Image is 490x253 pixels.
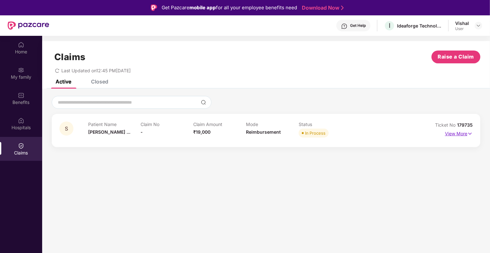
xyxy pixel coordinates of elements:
div: Ideaforge Technology Ltd [397,23,442,29]
img: svg+xml;base64,PHN2ZyBpZD0iQmVuZWZpdHMiIHhtbG5zPSJodHRwOi8vd3d3LnczLm9yZy8yMDAwL3N2ZyIgd2lkdGg9Ij... [18,92,24,99]
span: - [141,129,143,135]
p: Patient Name [88,122,141,127]
p: View More [445,129,473,137]
img: svg+xml;base64,PHN2ZyBpZD0iRHJvcGRvd24tMzJ4MzIiIHhtbG5zPSJodHRwOi8vd3d3LnczLm9yZy8yMDAwL3N2ZyIgd2... [476,23,481,28]
img: svg+xml;base64,PHN2ZyBpZD0iSG9tZSIgeG1sbnM9Imh0dHA6Ly93d3cudzMub3JnLzIwMDAvc3ZnIiB3aWR0aD0iMjAiIG... [18,42,24,48]
div: Active [56,78,71,85]
span: Last Updated on 12:45 PM[DATE] [61,68,131,73]
img: Stroke [341,4,344,11]
span: Ticket No [435,122,457,128]
p: Claim Amount [193,122,246,127]
button: Raise a Claim [432,51,480,63]
img: New Pazcare Logo [8,21,49,30]
img: svg+xml;base64,PHN2ZyBpZD0iSGVscC0zMngzMiIgeG1sbnM9Imh0dHA6Ly93d3cudzMub3JnLzIwMDAvc3ZnIiB3aWR0aD... [341,23,348,29]
div: Get Pazcare for all your employee benefits need [162,4,297,12]
p: Status [299,122,351,127]
span: 179735 [457,122,473,128]
p: Mode [246,122,299,127]
div: Get Help [350,23,366,28]
img: Logo [151,4,157,11]
img: svg+xml;base64,PHN2ZyBpZD0iSG9zcGl0YWxzIiB4bWxucz0iaHR0cDovL3d3dy53My5vcmcvMjAwMC9zdmciIHdpZHRoPS... [18,117,24,124]
img: svg+xml;base64,PHN2ZyB3aWR0aD0iMjAiIGhlaWdodD0iMjAiIHZpZXdCb3g9IjAgMCAyMCAyMCIgZmlsbD0ibm9uZSIgeG... [18,67,24,73]
div: Vishal [455,20,469,26]
span: S [65,126,68,131]
div: In Process [305,130,325,136]
span: I [389,22,390,29]
span: [PERSON_NAME] ... [88,129,130,135]
span: Raise a Claim [438,53,474,61]
div: User [455,26,469,31]
a: Download Now [302,4,342,11]
span: Reimbursement [246,129,281,135]
strong: mobile app [189,4,216,11]
span: redo [55,68,59,73]
div: Closed [91,78,108,85]
img: svg+xml;base64,PHN2ZyBpZD0iU2VhcmNoLTMyeDMyIiB4bWxucz0iaHR0cDovL3d3dy53My5vcmcvMjAwMC9zdmciIHdpZH... [201,100,206,105]
img: svg+xml;base64,PHN2ZyB4bWxucz0iaHR0cDovL3d3dy53My5vcmcvMjAwMC9zdmciIHdpZHRoPSIxNyIgaGVpZ2h0PSIxNy... [467,130,473,137]
h1: Claims [54,51,86,62]
span: ₹19,000 [193,129,211,135]
p: Claim No [141,122,194,127]
img: svg+xml;base64,PHN2ZyBpZD0iQ2xhaW0iIHhtbG5zPSJodHRwOi8vd3d3LnczLm9yZy8yMDAwL3N2ZyIgd2lkdGg9IjIwIi... [18,143,24,149]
